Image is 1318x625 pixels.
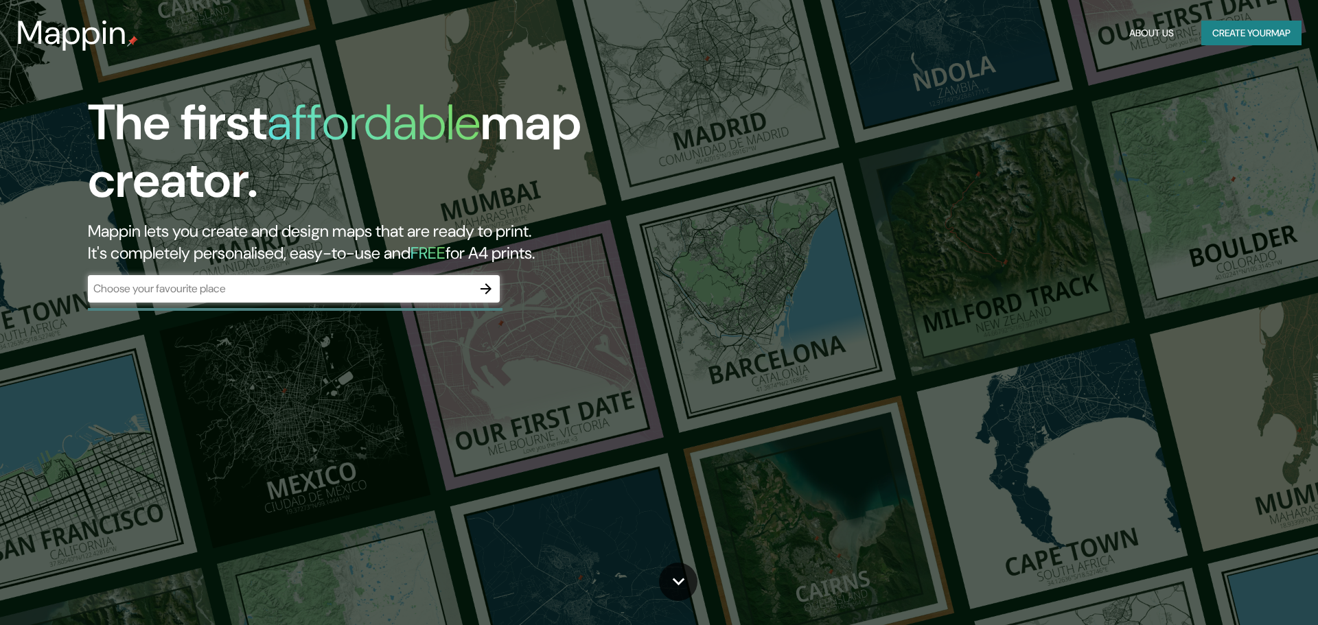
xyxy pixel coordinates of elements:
button: Create yourmap [1201,21,1302,46]
h2: Mappin lets you create and design maps that are ready to print. It's completely personalised, eas... [88,220,747,264]
h1: The first map creator. [88,94,747,220]
h3: Mappin [16,14,127,52]
button: About Us [1124,21,1179,46]
h5: FREE [411,242,446,263]
input: Choose your favourite place [88,281,472,296]
img: mappin-pin [127,36,138,47]
h1: affordable [267,91,481,154]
